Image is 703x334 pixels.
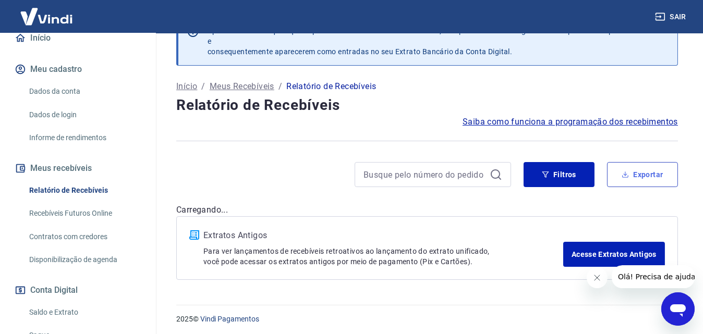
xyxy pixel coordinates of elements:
a: Dados de login [25,104,143,126]
p: Após o envio das liquidações aparecerem no Relatório de Recebíveis, elas podem demorar algumas ho... [208,26,653,57]
p: / [201,80,205,93]
p: 2025 © [176,314,678,325]
p: Para ver lançamentos de recebíveis retroativos ao lançamento do extrato unificado, você pode aces... [203,246,563,267]
h4: Relatório de Recebíveis [176,95,678,116]
a: Saldo e Extrato [25,302,143,323]
p: Extratos Antigos [203,229,563,242]
a: Meus Recebíveis [210,80,274,93]
button: Meu cadastro [13,58,143,81]
a: Recebíveis Futuros Online [25,203,143,224]
a: Vindi Pagamentos [200,315,259,323]
iframe: Mensagem da empresa [612,265,695,288]
button: Exportar [607,162,678,187]
p: Relatório de Recebíveis [286,80,376,93]
input: Busque pelo número do pedido [363,167,486,182]
button: Meus recebíveis [13,157,143,180]
a: Início [176,80,197,93]
p: / [278,80,282,93]
p: Carregando... [176,204,678,216]
span: Olá! Precisa de ajuda? [6,7,88,16]
a: Início [13,27,143,50]
img: Vindi [13,1,80,32]
button: Filtros [524,162,595,187]
a: Disponibilização de agenda [25,249,143,270]
a: Contratos com credores [25,226,143,248]
button: Sair [653,7,690,27]
a: Informe de rendimentos [25,127,143,149]
iframe: Botão para abrir a janela de mensagens [661,292,695,326]
a: Dados da conta [25,81,143,102]
button: Conta Digital [13,279,143,302]
img: ícone [189,230,199,240]
a: Acesse Extratos Antigos [563,242,665,267]
iframe: Fechar mensagem [587,267,608,288]
a: Relatório de Recebíveis [25,180,143,201]
a: Saiba como funciona a programação dos recebimentos [463,116,678,128]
